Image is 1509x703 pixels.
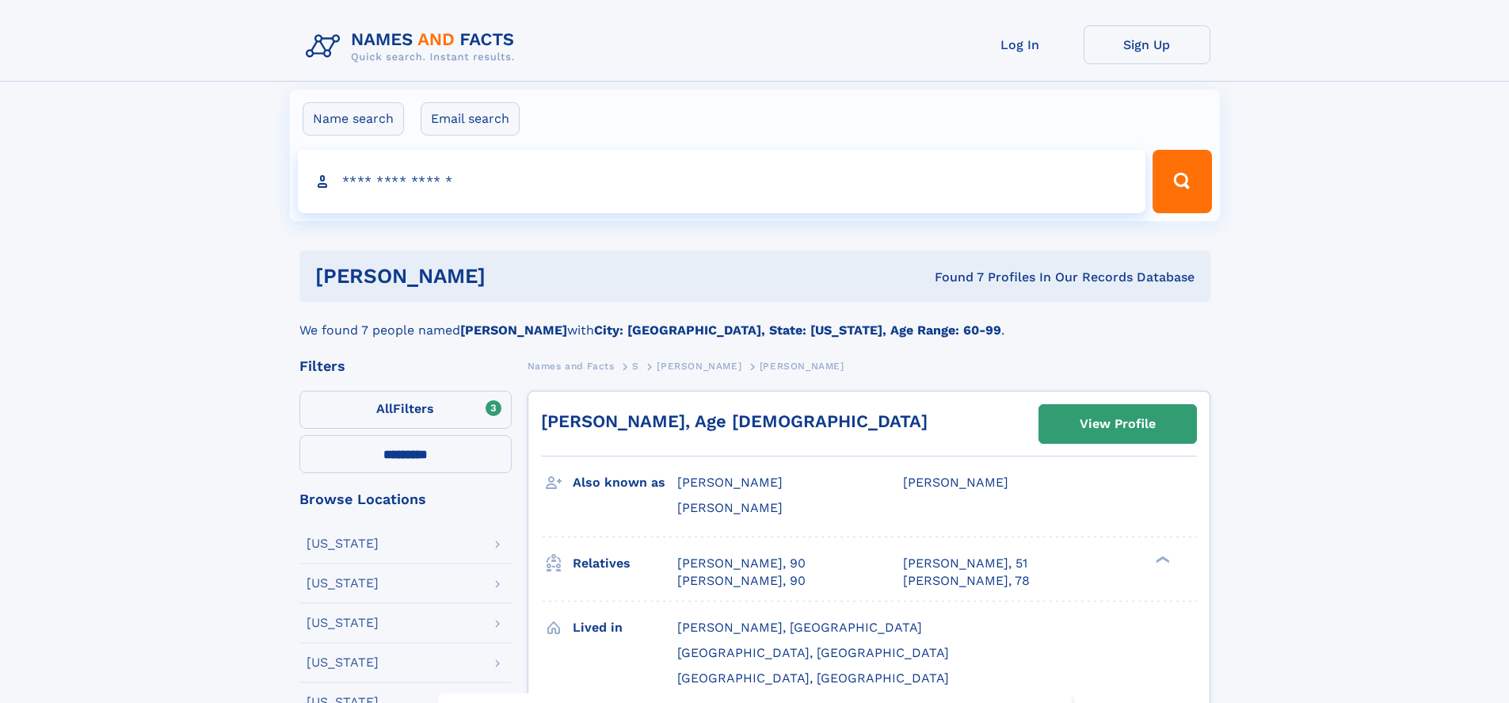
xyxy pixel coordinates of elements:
[657,356,741,376] a: [PERSON_NAME]
[1084,25,1210,64] a: Sign Up
[573,614,677,641] h3: Lived in
[632,356,639,376] a: S
[299,302,1210,340] div: We found 7 people named with .
[1039,405,1196,443] a: View Profile
[657,361,741,372] span: [PERSON_NAME]
[307,537,379,550] div: [US_STATE]
[632,361,639,372] span: S
[903,475,1008,490] span: [PERSON_NAME]
[315,266,711,286] h1: [PERSON_NAME]
[760,361,844,372] span: [PERSON_NAME]
[1080,406,1156,442] div: View Profile
[903,555,1027,572] a: [PERSON_NAME], 51
[677,572,806,590] a: [PERSON_NAME], 90
[299,359,512,373] div: Filters
[307,577,379,590] div: [US_STATE]
[299,25,528,68] img: Logo Names and Facts
[303,102,404,136] label: Name search
[1153,150,1211,213] button: Search Button
[677,500,783,515] span: [PERSON_NAME]
[677,671,949,686] span: [GEOGRAPHIC_DATA], [GEOGRAPHIC_DATA]
[573,469,677,496] h3: Also known as
[307,656,379,669] div: [US_STATE]
[677,555,806,572] a: [PERSON_NAME], 90
[594,323,1001,338] b: City: [GEOGRAPHIC_DATA], State: [US_STATE], Age Range: 60-99
[1152,554,1171,564] div: ❯
[710,269,1195,286] div: Found 7 Profiles In Our Records Database
[376,401,393,416] span: All
[298,150,1146,213] input: search input
[903,572,1030,590] a: [PERSON_NAME], 78
[421,102,520,136] label: Email search
[299,391,512,429] label: Filters
[299,492,512,506] div: Browse Locations
[460,323,567,338] b: [PERSON_NAME]
[541,411,928,431] a: [PERSON_NAME], Age [DEMOGRAPHIC_DATA]
[677,475,783,490] span: [PERSON_NAME]
[957,25,1084,64] a: Log In
[573,550,677,577] h3: Relatives
[677,620,922,635] span: [PERSON_NAME], [GEOGRAPHIC_DATA]
[307,617,379,629] div: [US_STATE]
[528,356,615,376] a: Names and Facts
[677,645,949,660] span: [GEOGRAPHIC_DATA], [GEOGRAPHIC_DATA]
